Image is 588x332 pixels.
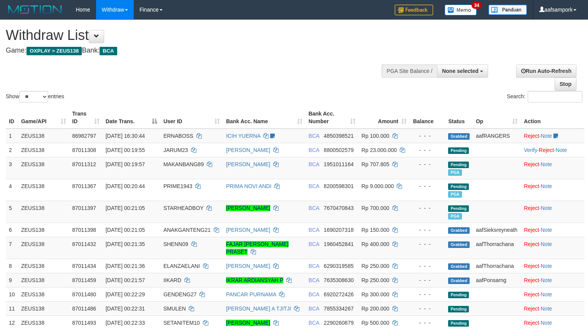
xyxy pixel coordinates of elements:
td: aafRANGERS [473,129,521,143]
span: 87011397 [72,205,96,211]
span: BCA [309,227,319,233]
a: Reject [524,227,539,233]
td: · [521,157,585,179]
a: PANCAR PURNAMA [226,291,276,297]
td: 12 [6,315,18,330]
a: Reject [524,320,539,326]
a: [PERSON_NAME] [226,227,270,233]
th: Amount: activate to sort column ascending [359,107,410,129]
span: [DATE] 00:21:05 [106,205,145,211]
span: Rp 400.000 [362,241,389,247]
span: BCA [309,147,319,153]
span: Rp 23.000.000 [362,147,397,153]
td: 10 [6,287,18,301]
img: panduan.png [488,5,527,15]
span: Copy 1951011164 to clipboard [324,161,354,167]
span: BCA [309,241,319,247]
label: Search: [507,91,582,102]
th: Status [445,107,473,129]
th: Bank Acc. Name: activate to sort column ascending [223,107,306,129]
td: · [521,287,585,301]
div: - - - [413,319,442,327]
span: Rp 250.000 [362,277,389,283]
span: 87011432 [72,241,96,247]
a: ICIH YUERNA [226,133,260,139]
a: Stop [555,78,576,91]
a: Verify [524,147,537,153]
img: Button%20Memo.svg [445,5,477,15]
a: Note [541,133,552,139]
select: Showentries [19,91,48,102]
td: ZEUS138 [18,287,69,301]
a: Reject [524,263,539,269]
span: Copy 1690207318 to clipboard [324,227,354,233]
span: Copy 7855334267 to clipboard [324,306,354,312]
span: Rp 250.000 [362,263,389,269]
a: Note [541,241,552,247]
span: 86982797 [72,133,96,139]
a: PRIMA NOVI ANDI [226,183,271,189]
span: GENDENG27 [163,291,196,297]
span: Copy 6290319585 to clipboard [324,263,354,269]
span: 87011434 [72,263,96,269]
td: ZEUS138 [18,273,69,287]
span: ANAKGANTENG21 [163,227,211,233]
span: BCA [309,183,319,189]
span: SETANITEM10 [163,320,200,326]
a: [PERSON_NAME] [226,205,270,211]
span: BCA [309,306,319,312]
a: Note [541,320,552,326]
a: Reject [524,291,539,297]
span: 87011493 [72,320,96,326]
th: Op: activate to sort column ascending [473,107,521,129]
td: 2 [6,143,18,157]
span: Copy 8200598301 to clipboard [324,183,354,189]
td: · [521,301,585,315]
span: Rp 707.805 [362,161,389,167]
span: [DATE] 00:22:33 [106,320,145,326]
span: Rp 150.000 [362,227,389,233]
span: STARHEADBOY [163,205,204,211]
td: · [521,315,585,330]
span: [DATE] 00:21:36 [106,263,145,269]
span: Rp 200.000 [362,306,389,312]
td: ZEUS138 [18,301,69,315]
span: 87011459 [72,277,96,283]
a: Note [541,161,552,167]
th: Balance [410,107,445,129]
h4: Game: Bank: [6,47,384,55]
span: Copy 2290260879 to clipboard [324,320,354,326]
span: Pending [448,306,469,312]
span: MAKANBANG89 [163,161,204,167]
div: - - - [413,226,442,234]
span: BCA [309,291,319,297]
label: Show entries [6,91,64,102]
span: Pending [448,320,469,327]
td: · [521,259,585,273]
a: Reject [539,147,554,153]
span: Copy 4850398521 to clipboard [324,133,354,139]
span: BCA [309,205,319,211]
span: Copy 1960452841 to clipboard [324,241,354,247]
span: BCA [309,263,319,269]
a: [PERSON_NAME] [226,320,270,326]
span: Copy 7670470843 to clipboard [324,205,354,211]
span: [DATE] 16:30:44 [106,133,145,139]
span: Grabbed [448,241,470,248]
div: - - - [413,276,442,284]
span: ERNABOSS [163,133,193,139]
h1: Withdraw List [6,28,384,43]
div: - - - [413,262,442,270]
span: ELANZAELANI [163,263,200,269]
span: 34 [472,2,482,9]
span: BCA [309,320,319,326]
span: [DATE] 00:19:57 [106,161,145,167]
td: · · [521,143,585,157]
a: Reject [524,306,539,312]
div: - - - [413,204,442,212]
th: Trans ID: activate to sort column ascending [69,107,103,129]
span: Pending [448,147,469,154]
td: aafThorrachana [473,237,521,259]
span: BCA [309,161,319,167]
img: MOTION_logo.png [6,4,64,15]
